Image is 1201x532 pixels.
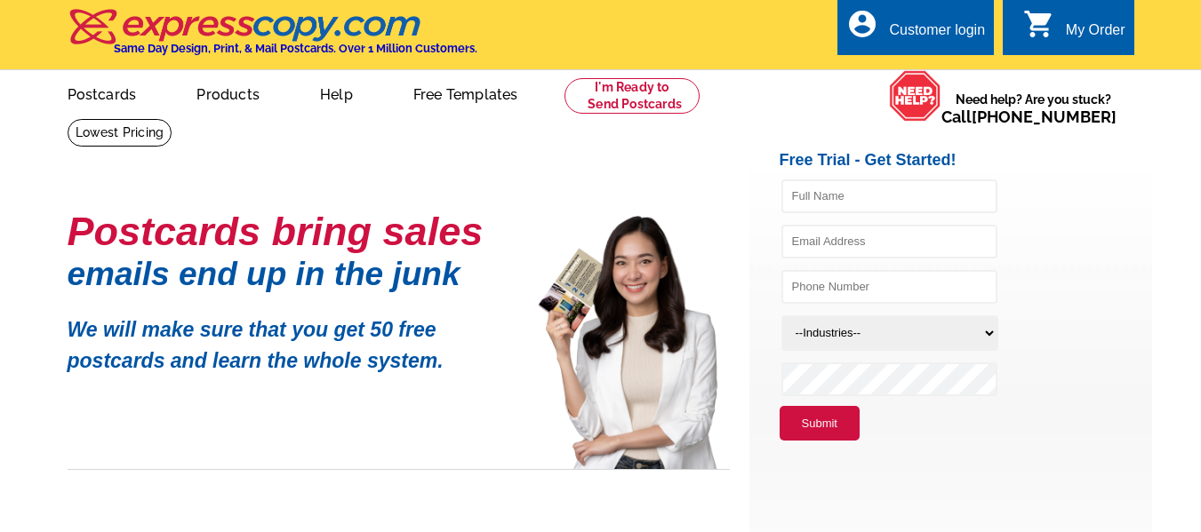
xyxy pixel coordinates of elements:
[889,70,941,122] img: help
[68,21,477,55] a: Same Day Design, Print, & Mail Postcards. Over 1 Million Customers.
[941,107,1117,126] span: Call
[68,265,512,283] h1: emails end up in the junk
[39,72,165,114] a: Postcards
[846,20,985,42] a: account_circle Customer login
[889,22,985,47] div: Customer login
[846,8,878,40] i: account_circle
[780,406,860,441] button: Submit
[1023,8,1055,40] i: shopping_cart
[114,42,477,55] h4: Same Day Design, Print, & Mail Postcards. Over 1 Million Customers.
[781,225,997,258] input: Email Address
[781,270,997,304] input: Phone Number
[972,107,1117,126] a: [PHONE_NUMBER]
[385,72,547,114] a: Free Templates
[292,72,381,114] a: Help
[68,216,512,247] h1: Postcards bring sales
[1066,22,1125,47] div: My Order
[780,151,1152,171] h2: Free Trial - Get Started!
[68,301,512,376] p: We will make sure that you get 50 free postcards and learn the whole system.
[168,72,288,114] a: Products
[781,179,997,213] input: Full Name
[1023,20,1125,42] a: shopping_cart My Order
[941,91,1125,126] span: Need help? Are you stuck?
